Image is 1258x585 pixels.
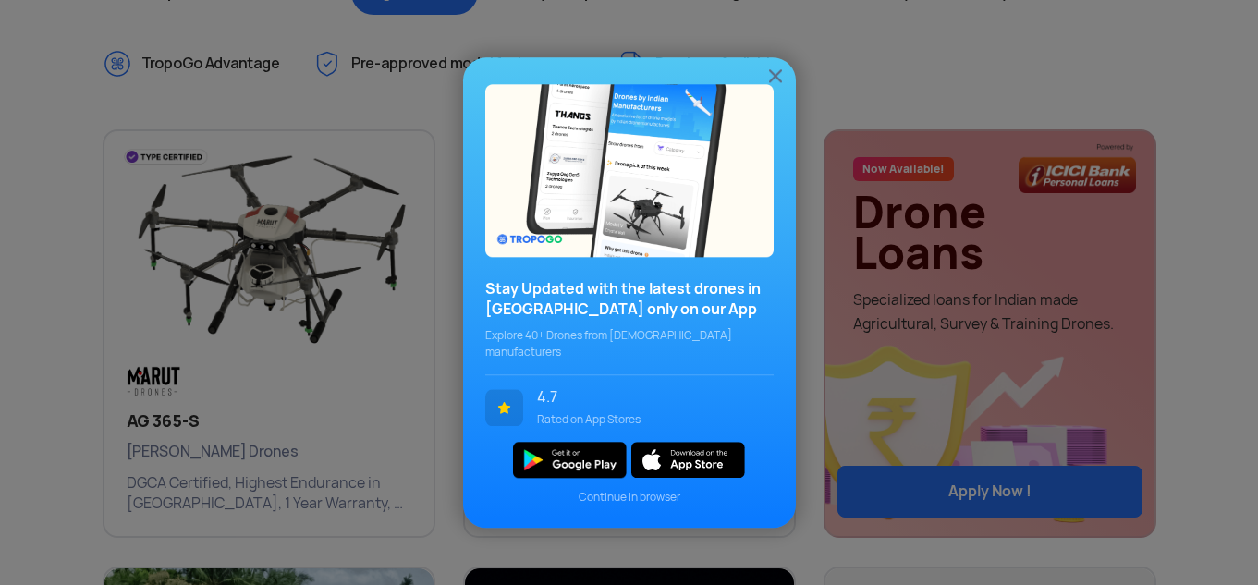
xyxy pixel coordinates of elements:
[513,442,627,478] img: img_playstore.png
[537,389,760,406] span: 4.7
[537,411,760,428] span: Rated on App Stores
[631,442,745,478] img: ios_new.svg
[485,489,774,506] span: Continue in browser
[485,327,774,360] span: Explore 40+ Drones from [DEMOGRAPHIC_DATA] manufacturers
[764,65,787,87] img: ic_close.png
[485,279,774,320] h3: Stay Updated with the latest drones in [GEOGRAPHIC_DATA] only on our App
[485,84,774,257] img: bg_popupSky.png
[485,389,523,426] img: ic_star.svg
